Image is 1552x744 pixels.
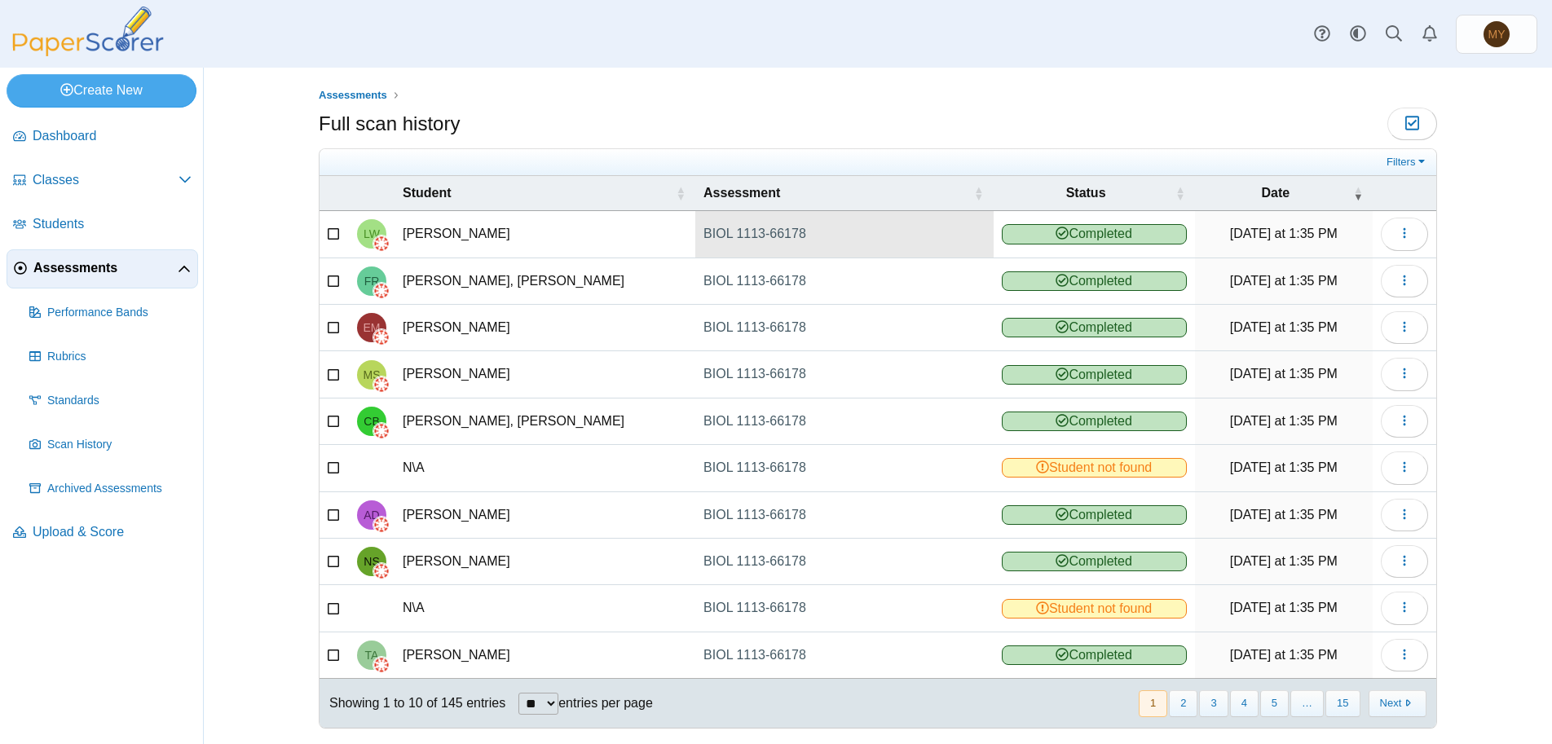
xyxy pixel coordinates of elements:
[395,398,695,445] td: [PERSON_NAME], [PERSON_NAME]
[1230,414,1338,428] time: Sep 16, 2025 at 1:35 PM
[676,176,686,210] span: Student : Activate to sort
[1002,224,1187,244] span: Completed
[695,445,993,491] a: BIOL 1113-66178
[695,539,993,584] a: BIOL 1113-66178
[33,171,179,189] span: Classes
[395,539,695,585] td: [PERSON_NAME]
[1230,508,1338,522] time: Sep 16, 2025 at 1:35 PM
[7,249,198,288] a: Assessments
[365,649,379,661] span: Tanya Avila
[1137,690,1426,717] nav: pagination
[47,481,192,497] span: Archived Assessments
[23,337,198,376] a: Rubrics
[1002,645,1187,665] span: Completed
[703,186,780,200] span: Assessment
[47,393,192,409] span: Standards
[1230,690,1259,717] button: 4
[1382,154,1432,170] a: Filters
[395,632,695,679] td: [PERSON_NAME]
[33,215,192,233] span: Students
[1290,690,1324,717] span: …
[1230,367,1338,381] time: Sep 16, 2025 at 1:35 PM
[1260,690,1289,717] button: 5
[373,283,390,299] img: canvas-logo.png
[1002,505,1187,525] span: Completed
[695,632,993,678] a: BIOL 1113-66178
[319,110,460,138] h1: Full scan history
[1369,690,1426,717] button: Next
[23,293,198,332] a: Performance Bands
[1139,690,1167,717] button: 1
[7,74,196,107] a: Create New
[1230,320,1338,334] time: Sep 16, 2025 at 1:35 PM
[373,236,390,252] img: canvas-logo.png
[395,492,695,539] td: [PERSON_NAME]
[373,657,390,673] img: canvas-logo.png
[364,275,380,287] span: Felicity Red Elk
[695,305,993,350] a: BIOL 1113-66178
[33,127,192,145] span: Dashboard
[373,376,390,393] img: canvas-logo.png
[1002,412,1187,431] span: Completed
[395,351,695,398] td: [PERSON_NAME]
[315,86,391,106] a: Assessments
[695,585,993,631] a: BIOL 1113-66178
[1353,176,1363,210] span: Date : Activate to remove sorting
[373,563,390,579] img: canvas-logo.png
[23,381,198,420] a: Standards
[47,349,192,365] span: Rubrics
[395,211,695,258] td: [PERSON_NAME]
[7,117,198,156] a: Dashboard
[7,45,170,59] a: PaperScorer
[1002,365,1187,385] span: Completed
[403,186,452,200] span: Student
[1002,318,1187,337] span: Completed
[1199,690,1228,717] button: 3
[33,259,178,277] span: Assessments
[373,329,390,346] img: canvas-logo.png
[1002,599,1187,619] span: Student not found
[695,398,993,444] a: BIOL 1113-66178
[1261,186,1290,200] span: Date
[364,416,379,427] span: Connor Bryant
[1002,552,1187,571] span: Completed
[1230,601,1338,614] time: Sep 16, 2025 at 1:35 PM
[695,492,993,538] a: BIOL 1113-66178
[33,523,192,541] span: Upload & Score
[47,305,192,321] span: Performance Bands
[1002,271,1187,291] span: Completed
[1488,29,1506,40] span: Ming Yang
[1484,21,1510,47] span: Ming Yang
[695,211,993,257] a: BIOL 1113-66178
[395,305,695,351] td: [PERSON_NAME]
[1412,16,1448,52] a: Alerts
[23,469,198,508] a: Archived Assessments
[974,176,984,210] span: Assessment : Activate to sort
[364,509,379,521] span: Adrieanna Delgado
[695,258,993,304] a: BIOL 1113-66178
[7,513,198,552] a: Upload & Score
[364,228,380,240] span: Lillie Wells
[7,205,198,244] a: Students
[1002,458,1187,478] span: Student not found
[1230,460,1338,474] time: Sep 16, 2025 at 1:35 PM
[373,423,390,439] img: canvas-logo.png
[1175,176,1185,210] span: Status : Activate to sort
[1230,554,1338,568] time: Sep 16, 2025 at 1:35 PM
[364,322,381,333] span: Emily McMaughan
[320,679,505,728] div: Showing 1 to 10 of 145 entries
[364,369,381,381] span: Madelin Sisco
[1066,186,1106,200] span: Status
[7,7,170,56] img: PaperScorer
[395,258,695,305] td: [PERSON_NAME], [PERSON_NAME]
[1169,690,1197,717] button: 2
[1456,15,1537,54] a: Ming Yang
[395,585,695,632] td: N\A
[47,437,192,453] span: Scan History
[7,161,198,200] a: Classes
[319,89,387,101] span: Assessments
[1230,648,1338,662] time: Sep 16, 2025 at 1:35 PM
[1325,690,1360,717] button: 15
[373,517,390,533] img: canvas-logo.png
[395,445,695,491] td: N\A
